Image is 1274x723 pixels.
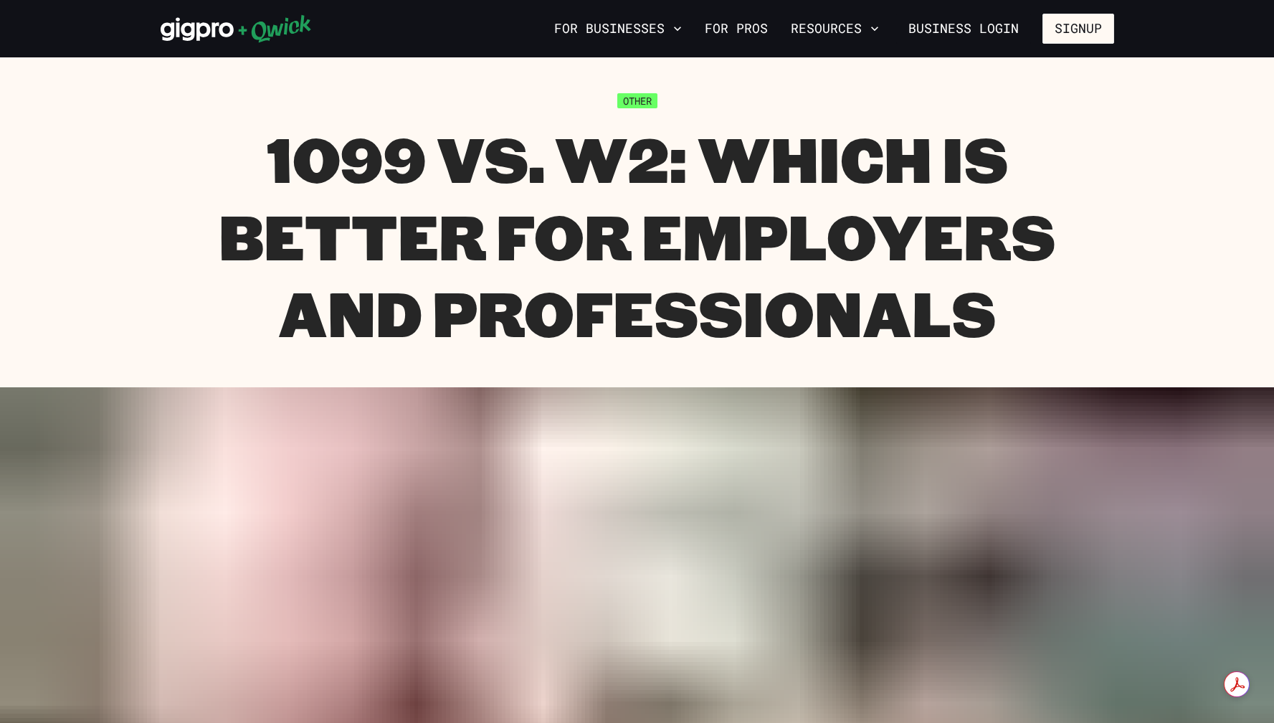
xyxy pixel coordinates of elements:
[699,16,774,41] a: For Pros
[896,14,1031,44] a: Business Login
[785,16,885,41] button: Resources
[617,93,657,108] span: Other
[1042,14,1114,44] button: Signup
[161,120,1114,351] h1: 1099 vs. W2: Which Is Better for Employers and Professionals
[548,16,688,41] button: For Businesses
